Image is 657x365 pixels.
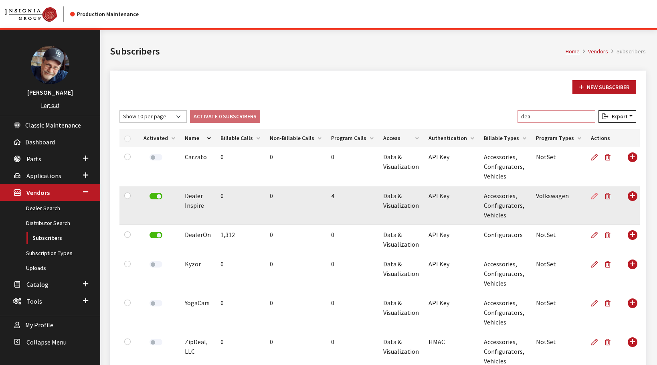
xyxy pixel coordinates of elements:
a: Home [566,48,580,55]
td: Data & Visualization [378,147,424,186]
img: Ray Goodwin [31,46,69,84]
th: Activated: activate to sort column ascending [139,129,180,147]
button: Delete Subscriber [601,293,617,313]
td: NotSet [531,293,586,332]
span: Applications [26,172,61,180]
label: Activate Subscriber [150,339,162,345]
button: Delete Subscriber [601,186,617,206]
td: Data & Visualization [378,225,424,254]
button: Delete Subscriber [601,254,617,274]
th: Actions [586,129,622,147]
td: 0 [216,147,265,186]
span: Catalog [26,280,49,288]
td: API Key [424,186,479,225]
label: Deactivate Subscriber [150,232,162,238]
label: Activate Subscriber [150,261,162,268]
img: Catalog Maintenance [5,7,57,22]
th: Access: activate to sort column ascending [378,129,424,147]
span: Export [608,113,628,120]
span: Parts [26,155,41,163]
a: Insignia Group logo [5,6,70,22]
a: Edit Subscriber [591,186,601,206]
td: Data & Visualization [378,293,424,332]
td: Accessories, Configurators, Vehicles [479,147,531,186]
td: 0 [216,186,265,225]
span: Dashboard [25,138,55,146]
li: Vendors [580,47,608,56]
h3: [PERSON_NAME] [8,87,92,97]
td: 0 [326,254,378,293]
td: 1,312 [216,225,265,254]
td: 0 [265,147,326,186]
td: Dealer Inspire [180,186,216,225]
span: Tools [26,297,42,305]
td: DealerOn [180,225,216,254]
td: 0 [216,254,265,293]
button: Export [598,110,636,123]
td: 0 [216,293,265,332]
span: Classic Maintenance [25,121,81,129]
td: Kyzor [180,254,216,293]
td: Use Enter key to show more/less [622,293,640,332]
a: New Subscriber [572,80,636,94]
td: Use Enter key to show more/less [622,225,640,254]
td: NotSet [531,147,586,186]
td: Accessories, Configurators, Vehicles [479,254,531,293]
th: Program Calls: activate to sort column ascending [326,129,378,147]
div: Production Maintenance [70,10,139,18]
td: Use Enter key to show more/less [622,147,640,186]
td: Data & Visualization [378,254,424,293]
td: API Key [424,254,479,293]
button: Delete Subscriber [601,225,617,245]
th: Program Types: activate to sort column ascending [531,129,586,147]
td: 0 [326,147,378,186]
td: Accessories, Configurators, Vehicles [479,186,531,225]
th: Billable Calls: activate to sort column ascending [216,129,265,147]
a: Edit Subscriber [591,254,601,274]
button: Delete Subscriber [601,147,617,167]
td: API Key [424,225,479,254]
td: 0 [326,225,378,254]
th: Non-Billable Calls: activate to sort column ascending [265,129,326,147]
label: Activate Subscriber [150,154,162,160]
td: Carzato [180,147,216,186]
td: 0 [326,293,378,332]
td: 0 [265,225,326,254]
th: Billable Types: activate to sort column ascending [479,129,531,147]
td: Use Enter key to show more/less [622,254,640,293]
td: API Key [424,293,479,332]
td: API Key [424,147,479,186]
td: YogaCars [180,293,216,332]
span: My Profile [25,321,53,329]
a: Edit Subscriber [591,147,601,167]
td: 0 [265,186,326,225]
td: Data & Visualization [378,186,424,225]
a: Edit Subscriber [591,332,601,352]
li: Subscribers [608,47,646,56]
span: Collapse Menu [26,338,67,346]
a: Edit Subscriber [591,293,601,313]
td: 0 [265,293,326,332]
a: Log out [41,101,59,109]
label: Activate Subscriber [150,300,162,306]
td: NotSet [531,254,586,293]
td: 4 [326,186,378,225]
td: NotSet [531,225,586,254]
input: Filter table results [518,110,595,123]
td: Configurators [479,225,531,254]
h1: Subscribers [110,44,566,59]
label: Deactivate Subscriber [150,193,162,199]
th: Authentication: activate to sort column ascending [424,129,479,147]
button: Delete Subscriber [601,332,617,352]
td: Use Enter key to show more/less [622,186,640,225]
th: Name: activate to sort column descending [180,129,216,147]
td: Volkswagen [531,186,586,225]
span: Vendors [26,189,50,197]
td: Accessories, Configurators, Vehicles [479,293,531,332]
a: Edit Subscriber [591,225,601,245]
td: 0 [265,254,326,293]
